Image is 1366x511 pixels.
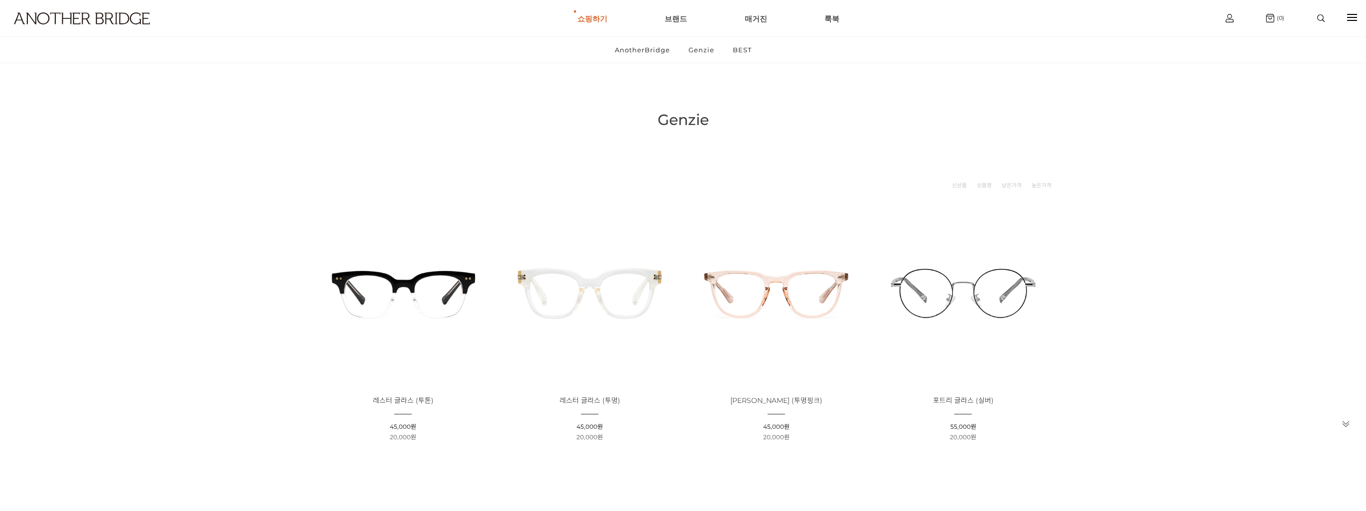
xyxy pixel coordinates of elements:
[390,433,416,441] span: 20,000원
[560,397,620,404] a: 레스터 글라스 (투명)
[933,397,994,404] a: 포트리 글라스 (실버)
[950,433,976,441] span: 20,000원
[1226,14,1234,22] img: cart
[373,396,434,405] span: 레스터 글라스 (투톤)
[1266,14,1274,22] img: cart
[390,423,416,430] span: 45,000원
[977,180,992,190] a: 상품명
[933,396,994,405] span: 포트리 글라스 (실버)
[560,396,620,405] span: 레스터 글라스 (투명)
[680,37,723,63] a: Genzie
[1031,180,1051,190] a: 높은가격
[873,203,1053,383] img: 포트리 글라스 - 실버 안경 이미지
[824,0,839,36] a: 룩북
[730,396,822,405] span: [PERSON_NAME] (투명핑크)
[763,433,790,441] span: 20,000원
[1274,14,1284,21] span: (0)
[1317,14,1325,22] img: search
[14,12,150,24] img: logo
[373,397,434,404] a: 레스터 글라스 (투톤)
[576,423,603,430] span: 45,000원
[606,37,679,63] a: AnotherBridge
[5,12,210,49] a: logo
[724,37,760,63] a: BEST
[730,397,822,404] a: [PERSON_NAME] (투명핑크)
[313,203,493,383] img: 레스터 글라스 투톤 - 세련된 투톤 안경 제품 이미지
[763,423,790,430] span: 45,000원
[1266,14,1284,22] a: (0)
[500,203,680,383] img: 레스터 글라스 - 투명 안경 제품 이미지
[1002,180,1022,190] a: 낮은가격
[745,0,767,36] a: 매거진
[577,0,607,36] a: 쇼핑하기
[686,203,866,383] img: 애크런 글라스 - 투명핑크 안경 제품 이미지
[658,111,709,129] span: Genzie
[952,180,967,190] a: 신상품
[576,433,603,441] span: 20,000원
[950,423,976,430] span: 55,000원
[665,0,687,36] a: 브랜드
